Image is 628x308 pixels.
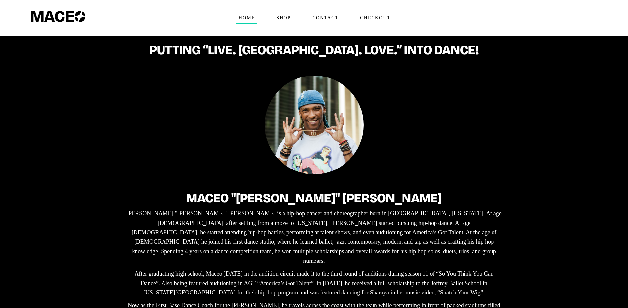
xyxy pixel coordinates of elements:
span: Checkout [357,13,393,23]
span: Home [236,13,258,23]
span: Shop [273,13,293,23]
span: Contact [310,13,342,23]
img: Maceo Harrison [265,76,364,174]
p: After graduating high school, Maceo [DATE] in the audition circuit made it to the third round of ... [125,269,504,297]
p: [PERSON_NAME] "[PERSON_NAME]" [PERSON_NAME] is a hip-hop dancer and choreographer born in [GEOGRA... [125,209,504,266]
h2: Maceo "[PERSON_NAME]" [PERSON_NAME] [125,191,504,205]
